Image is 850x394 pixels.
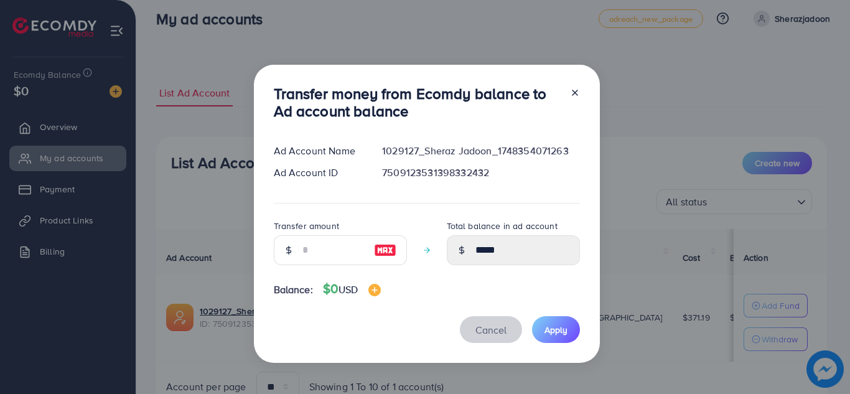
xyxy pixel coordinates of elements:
[264,166,373,180] div: Ad Account ID
[460,316,522,343] button: Cancel
[532,316,580,343] button: Apply
[274,85,560,121] h3: Transfer money from Ecomdy balance to Ad account balance
[274,283,313,297] span: Balance:
[372,166,589,180] div: 7509123531398332432
[544,324,567,336] span: Apply
[475,323,507,337] span: Cancel
[447,220,558,232] label: Total balance in ad account
[368,284,381,296] img: image
[264,144,373,158] div: Ad Account Name
[323,281,381,297] h4: $0
[374,243,396,258] img: image
[372,144,589,158] div: 1029127_Sheraz Jadoon_1748354071263
[339,283,358,296] span: USD
[274,220,339,232] label: Transfer amount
